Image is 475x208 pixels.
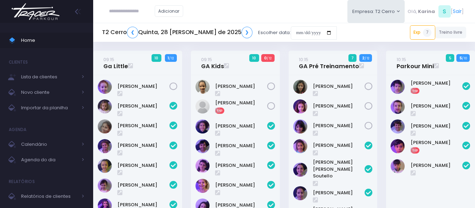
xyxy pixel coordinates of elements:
[411,162,463,169] a: [PERSON_NAME]
[127,27,138,38] a: ❮
[215,123,267,130] a: [PERSON_NAME]
[348,54,357,62] span: 7
[397,56,434,70] a: 10:15Parkour Mini
[98,119,112,134] img: Heloísa Amado
[98,80,112,94] img: Antonieta Bonna Gobo N Silva
[21,155,77,164] span: Agenda do dia
[267,56,271,60] small: / 12
[168,55,169,61] strong: 1
[21,140,77,149] span: Calendário
[103,56,114,63] small: 09:15
[362,55,365,61] strong: 2
[313,103,365,110] a: [PERSON_NAME]
[411,103,463,110] a: [PERSON_NAME]
[411,80,463,87] a: [PERSON_NAME]
[365,56,369,60] small: / 12
[410,25,435,39] a: Exp7
[313,142,365,149] a: [PERSON_NAME]
[117,122,169,129] a: [PERSON_NAME]
[195,179,210,193] img: Gabriela Libardi Galesi Bernardo
[313,83,365,90] a: [PERSON_NAME]
[391,119,405,134] img: Otto Guimarães Krön
[102,27,252,38] h5: T2 Cerro Quinta, 28 [PERSON_NAME] de 2025
[98,178,112,193] img: Julia Merlino Donadell
[152,54,161,62] span: 10
[299,56,308,63] small: 10:15
[98,139,112,153] img: Isabel Amado
[21,72,77,82] span: Lista de clientes
[195,80,210,94] img: Maya Viana
[98,159,112,173] img: Isabel Silveira Chulam
[103,56,128,70] a: 09:15Ga Little
[249,54,259,62] span: 10
[195,159,210,173] img: Clara Guimaraes Kron
[201,56,224,70] a: 09:15GA Kids
[117,182,169,189] a: [PERSON_NAME]
[438,5,451,18] span: S
[102,25,337,41] div: Escolher data:
[215,162,267,169] a: [PERSON_NAME]
[411,123,463,130] a: [PERSON_NAME]
[9,175,35,189] h4: Relatórios
[215,142,267,149] a: [PERSON_NAME]
[293,80,307,94] img: Julia de Campos Munhoz
[391,139,405,153] img: Samuel Bigaton
[313,159,365,180] a: [PERSON_NAME] [PERSON_NAME] Soutello
[195,139,210,153] img: Beatriz Kikuchi
[117,142,169,149] a: [PERSON_NAME]
[460,55,462,61] strong: 5
[293,99,307,113] img: Luisa Tomchinsky Montezano
[169,56,174,60] small: / 12
[215,99,267,106] a: [PERSON_NAME]
[21,192,77,201] span: Relatórios de clientes
[453,8,462,15] a: Sair
[405,4,466,19] div: [ ]
[391,159,405,173] img: Theo Cabral
[9,55,28,69] h4: Clientes
[391,80,405,94] img: Francisco Nassar
[446,54,454,62] span: 5
[201,56,212,63] small: 09:15
[117,162,169,169] a: [PERSON_NAME]
[9,123,27,137] h4: Agenda
[391,100,405,114] img: Guilherme Soares Naressi
[293,186,307,200] img: Luzia Rolfini Fernandes
[411,139,463,146] a: [PERSON_NAME]
[299,56,359,70] a: 10:15GA Pré Treinamento
[462,56,467,60] small: / 10
[435,27,467,38] a: Treino livre
[293,163,307,177] img: Ana Helena Soutello
[423,28,431,37] span: 7
[407,8,417,15] span: Olá,
[215,182,267,189] a: [PERSON_NAME]
[195,119,210,134] img: Ana Beatriz Xavier Roque
[293,139,307,153] img: Alice Oliveira Castro
[98,99,112,113] img: Catarina Andrade
[242,27,253,38] a: ❯
[293,119,307,134] img: Malu Bernardes
[313,122,365,129] a: [PERSON_NAME]
[313,189,365,196] a: [PERSON_NAME]
[195,99,210,113] img: chloé torres barreto barbosa
[215,83,267,90] a: [PERSON_NAME]
[117,83,169,90] a: [PERSON_NAME]
[117,103,169,110] a: [PERSON_NAME]
[21,88,77,97] span: Novo cliente
[21,36,84,45] span: Home
[397,56,406,63] small: 10:15
[418,8,435,15] span: Karina
[264,55,267,61] strong: 0
[155,5,184,17] a: Adicionar
[21,103,77,112] span: Importar da planilha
